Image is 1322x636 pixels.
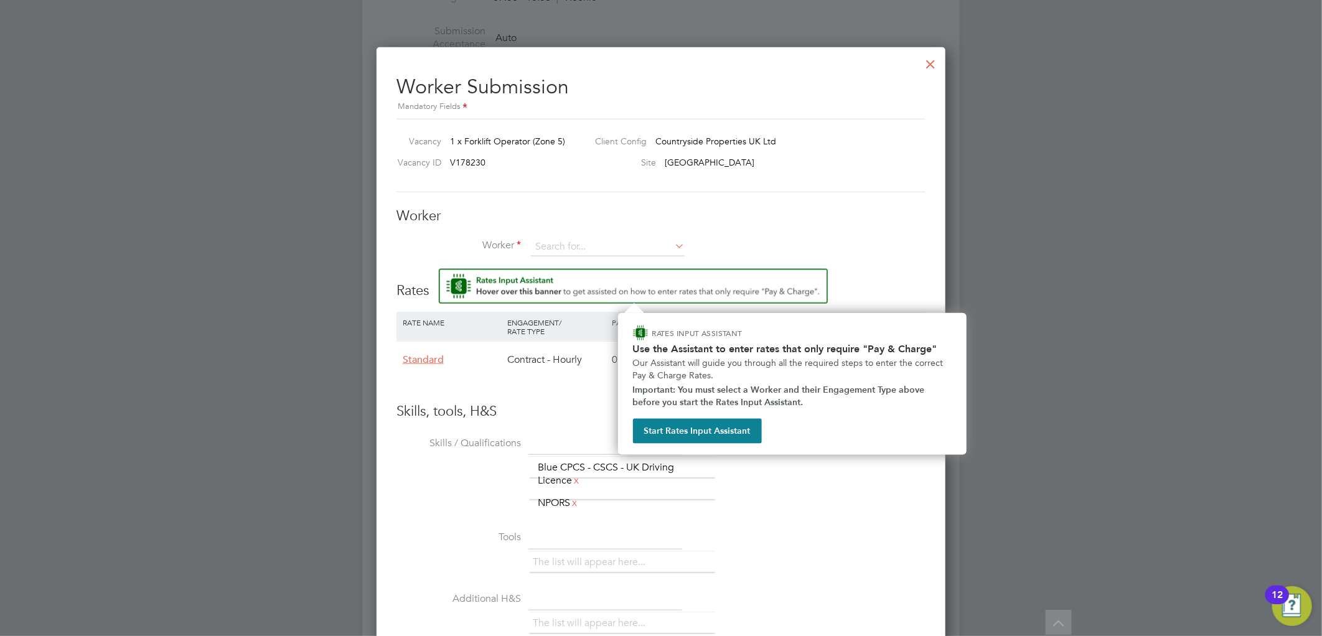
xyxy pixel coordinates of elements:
label: Client Config [586,136,647,147]
div: 12 [1272,595,1283,611]
div: Holiday Pay [672,312,734,342]
div: Pay Rate (£) [609,312,672,333]
p: RATES INPUT ASSISTANT [652,328,809,339]
button: Rate Assistant [439,269,828,304]
label: Vacancy ID [391,157,441,168]
label: Site [586,157,657,168]
div: Contract - Hourly [504,342,609,378]
div: Mandatory Fields [396,100,926,114]
span: 1 x Forklift Operator (Zone 5) [450,136,565,147]
div: How to input Rates that only require Pay & Charge [618,313,967,455]
h2: Worker Submission [396,65,926,114]
img: ENGAGE Assistant Icon [633,325,648,340]
label: Skills / Qualifications [396,437,521,450]
span: [GEOGRAPHIC_DATA] [665,157,755,168]
li: Blue CPCS - CSCS - UK Driving Licence [533,459,713,489]
strong: Important: You must select a Worker and their Engagement Type above before you start the Rates In... [633,385,927,408]
h3: Skills, tools, H&S [396,403,926,421]
a: x [570,495,579,511]
h3: Worker [396,207,926,225]
label: Worker [396,239,521,252]
li: The list will appear here... [533,554,650,571]
h3: Rates [396,269,926,300]
input: Search for... [531,238,685,256]
span: Standard [403,353,444,366]
span: V178230 [450,157,485,168]
label: Tools [396,531,521,544]
div: Agency Markup [786,312,849,342]
div: 0.00 [609,342,672,378]
button: Start Rates Input Assistant [633,419,762,444]
div: Charge (£) [849,312,922,333]
div: Engagement/ Rate Type [504,312,609,342]
li: The list will appear here... [533,615,650,632]
p: Our Assistant will guide you through all the required steps to enter the correct Pay & Charge Rates. [633,357,952,381]
div: Employer Cost [734,312,786,342]
span: Countryside Properties UK Ltd [656,136,777,147]
label: Additional H&S [396,592,521,606]
button: Open Resource Center, 12 new notifications [1272,586,1312,626]
h2: Use the Assistant to enter rates that only require "Pay & Charge" [633,343,952,355]
label: Vacancy [391,136,441,147]
div: Rate Name [400,312,504,333]
a: x [572,472,581,489]
li: NPORS [533,495,584,512]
